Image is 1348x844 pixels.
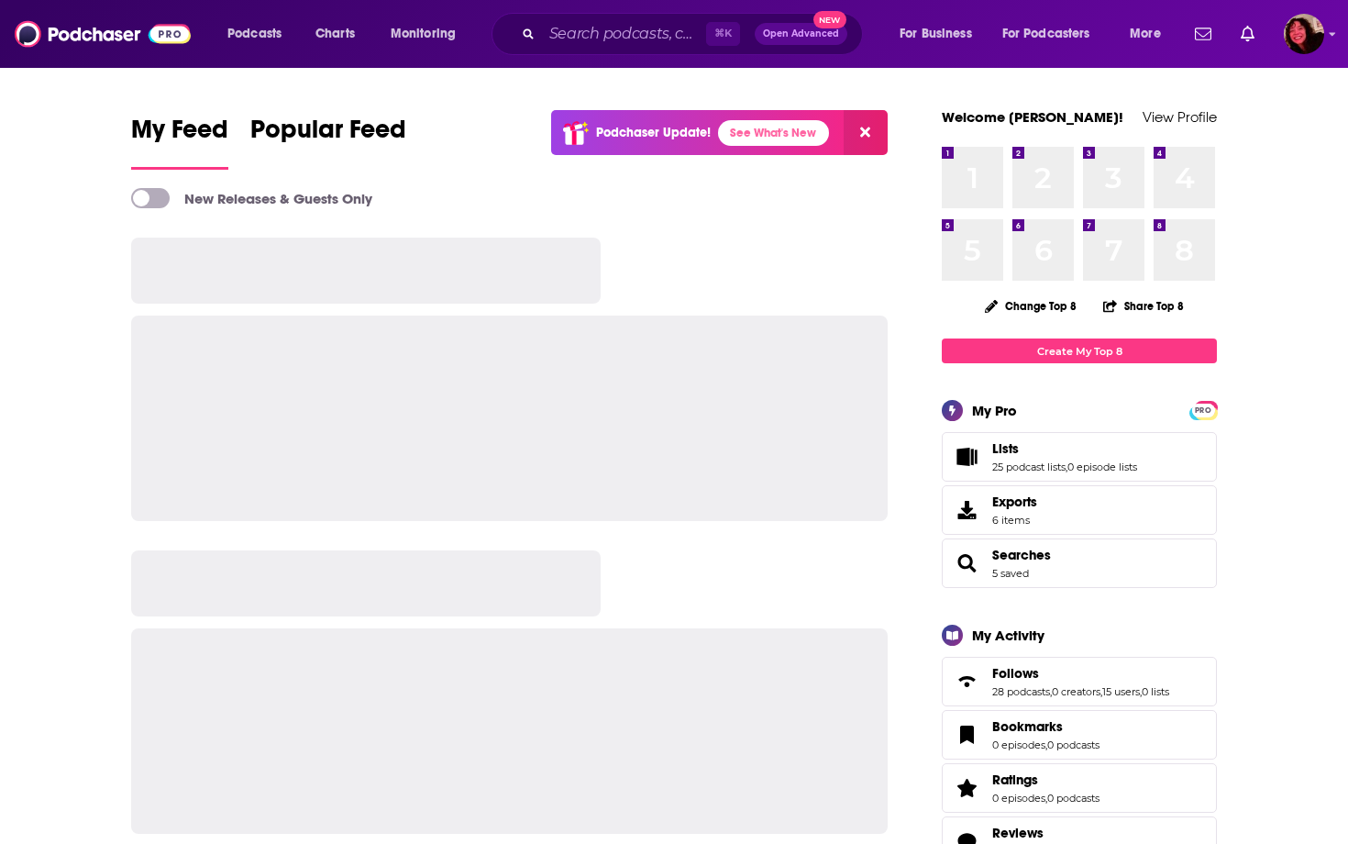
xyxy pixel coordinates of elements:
span: Podcasts [227,21,282,47]
a: Exports [942,485,1217,535]
span: , [1100,685,1102,698]
span: Exports [992,494,1037,510]
a: Bookmarks [948,722,985,748]
span: Popular Feed [250,114,406,156]
a: Ratings [992,772,1099,788]
a: Popular Feed [250,114,406,170]
a: 0 episodes [992,738,1045,751]
a: Bookmarks [992,718,1099,735]
span: Lists [992,440,1019,457]
span: Reviews [992,825,1044,841]
button: Open AdvancedNew [755,23,847,45]
span: Bookmarks [992,718,1063,735]
div: My Activity [972,627,1044,644]
a: 0 creators [1052,685,1100,698]
a: 28 podcasts [992,685,1050,698]
button: open menu [887,19,995,49]
span: Ratings [942,763,1217,813]
button: Change Top 8 [974,294,1088,317]
a: 0 podcasts [1047,738,1099,751]
div: Search podcasts, credits, & more... [509,13,880,55]
a: My Feed [131,114,228,170]
a: 0 lists [1142,685,1169,698]
a: 15 users [1102,685,1140,698]
span: For Podcasters [1002,21,1090,47]
a: Follows [948,669,985,694]
span: Exports [948,497,985,523]
span: Logged in as Kathryn-Musilek [1284,14,1324,54]
a: Ratings [948,775,985,801]
a: New Releases & Guests Only [131,188,372,208]
span: Searches [942,539,1217,588]
a: 0 podcasts [1047,792,1099,805]
span: , [1045,792,1047,805]
button: Show profile menu [1284,14,1324,54]
img: User Profile [1284,14,1324,54]
a: PRO [1192,403,1214,416]
span: Ratings [992,772,1038,788]
button: open menu [378,19,480,49]
a: Show notifications dropdown [1188,18,1219,50]
span: Monitoring [391,21,456,47]
span: Bookmarks [942,710,1217,760]
a: Lists [948,444,985,470]
img: Podchaser - Follow, Share and Rate Podcasts [15,17,191,51]
span: For Business [900,21,972,47]
a: Charts [304,19,366,49]
span: Open Advanced [763,29,839,39]
span: New [813,11,846,28]
a: Welcome [PERSON_NAME]! [942,108,1123,126]
span: Charts [315,21,355,47]
span: Follows [992,665,1039,682]
span: , [1066,461,1067,473]
span: Lists [942,432,1217,482]
span: My Feed [131,114,228,156]
span: 6 items [992,514,1037,527]
a: 0 episode lists [1067,461,1137,473]
a: Reviews [992,825,1099,841]
a: 0 episodes [992,792,1045,805]
span: , [1050,685,1052,698]
div: My Pro [972,402,1017,419]
button: Share Top 8 [1102,288,1185,324]
span: , [1045,738,1047,751]
a: Show notifications dropdown [1233,18,1262,50]
a: Searches [992,547,1051,563]
a: See What's New [718,120,829,146]
a: Lists [992,440,1137,457]
button: open menu [215,19,305,49]
a: 5 saved [992,567,1029,580]
a: 25 podcast lists [992,461,1066,473]
span: Follows [942,657,1217,706]
span: More [1130,21,1161,47]
a: Follows [992,665,1169,682]
a: View Profile [1143,108,1217,126]
p: Podchaser Update! [596,125,711,140]
span: PRO [1192,404,1214,417]
button: open menu [1117,19,1184,49]
button: open menu [990,19,1117,49]
a: Create My Top 8 [942,339,1217,363]
span: ⌘ K [706,22,740,46]
input: Search podcasts, credits, & more... [542,19,706,49]
span: , [1140,685,1142,698]
a: Searches [948,550,985,576]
